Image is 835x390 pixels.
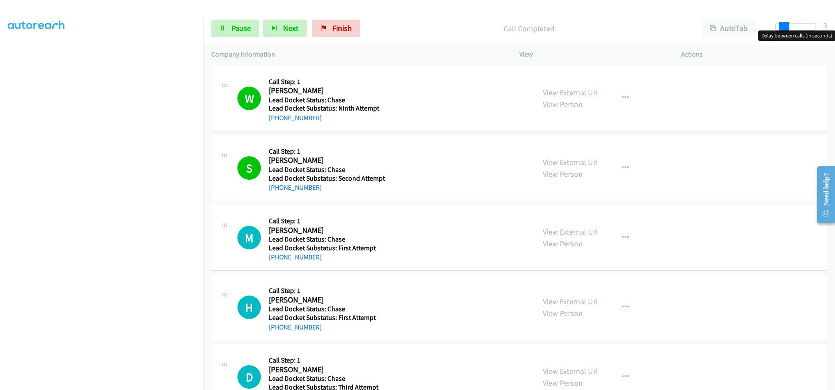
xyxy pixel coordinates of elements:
[263,20,307,37] button: Next
[269,225,382,235] h2: [PERSON_NAME]
[269,313,382,322] h5: Lead Docket Substatus: First Attempt
[543,366,598,376] a: View External Url
[269,165,385,174] h5: Lead Docket Status: Chase
[543,227,598,237] a: View External Url
[823,20,827,31] div: 3
[269,183,322,192] a: [PHONE_NUMBER]
[269,104,382,113] h5: Lead Docket Substatus: Ninth Attempt
[269,147,385,156] h5: Call Step: 1
[372,23,686,34] p: Call Completed
[269,77,382,86] h5: Call Step: 1
[237,365,261,389] div: The call is yet to be attempted
[269,365,382,375] h2: [PERSON_NAME]
[543,308,583,318] a: View Person
[237,156,261,180] h1: S
[543,157,598,167] a: View External Url
[211,20,259,37] a: Pause
[237,87,261,110] h1: W
[269,86,382,96] h2: [PERSON_NAME]
[269,356,382,365] h5: Call Step: 1
[269,374,382,383] h5: Lead Docket Status: Chase
[332,23,352,33] span: Finish
[269,217,382,225] h5: Call Step: 1
[543,378,583,388] a: View Person
[237,296,261,319] h1: H
[269,174,385,183] h5: Lead Docket Substatus: Second Attempt
[269,244,382,252] h5: Lead Docket Substatus: First Attempt
[312,20,360,37] a: Finish
[269,286,382,295] h5: Call Step: 1
[543,239,583,249] a: View Person
[543,87,598,97] a: View External Url
[269,323,322,331] a: [PHONE_NUMBER]
[702,20,756,37] button: AutoTab
[269,305,382,313] h5: Lead Docket Status: Chase
[810,160,835,229] iframe: Resource Center
[237,226,261,249] h1: M
[283,23,298,33] span: Next
[543,99,583,109] a: View Person
[519,49,665,60] p: View
[681,49,827,60] p: Actions
[231,23,251,33] span: Pause
[543,169,583,179] a: View Person
[269,96,382,104] h5: Lead Docket Status: Chase
[269,155,382,165] h2: [PERSON_NAME]
[269,253,322,261] a: [PHONE_NUMBER]
[269,114,322,122] a: [PHONE_NUMBER]
[543,296,598,306] a: View External Url
[237,365,261,389] h1: D
[269,295,382,305] h2: [PERSON_NAME]
[237,226,261,249] div: The call is yet to be attempted
[269,235,382,244] h5: Lead Docket Status: Chase
[237,296,261,319] div: The call is yet to be attempted
[211,49,504,60] p: Company Information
